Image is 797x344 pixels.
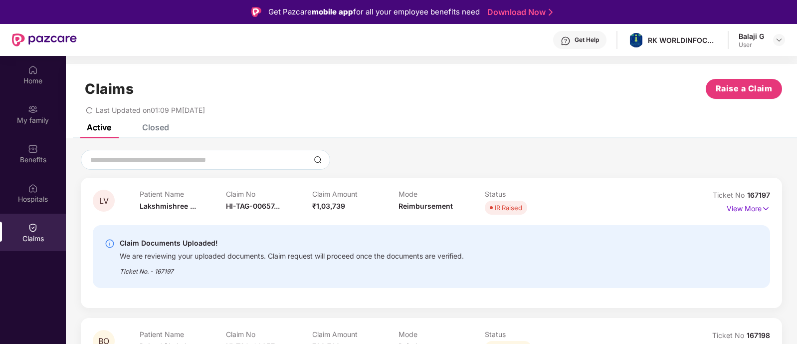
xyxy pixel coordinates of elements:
span: 167198 [747,331,770,340]
span: Last Updated on 01:09 PM[DATE] [96,106,205,114]
span: 167197 [747,191,770,199]
img: svg+xml;base64,PHN2ZyBpZD0iQ2xhaW0iIHhtbG5zPSJodHRwOi8vd3d3LnczLm9yZy8yMDAwL3N2ZyIgd2lkdGg9IjIwIi... [28,223,38,233]
div: Closed [142,122,169,132]
img: Stroke [549,7,553,17]
img: svg+xml;base64,PHN2ZyBpZD0iSGVscC0zMngzMiIgeG1sbnM9Imh0dHA6Ly93d3cudzMub3JnLzIwMDAvc3ZnIiB3aWR0aD... [561,36,571,46]
div: Claim Documents Uploaded! [120,237,464,249]
span: Lakshmishree ... [140,202,196,210]
img: svg+xml;base64,PHN2ZyBpZD0iSW5mby0yMHgyMCIgeG1sbnM9Imh0dHA6Ly93d3cudzMub3JnLzIwMDAvc3ZnIiB3aWR0aD... [105,239,115,249]
img: svg+xml;base64,PHN2ZyBpZD0iQmVuZWZpdHMiIHhtbG5zPSJodHRwOi8vd3d3LnczLm9yZy8yMDAwL3N2ZyIgd2lkdGg9Ij... [28,144,38,154]
p: Mode [398,190,485,198]
div: RK WORLDINFOCOM PRIVATE LIMITED [648,35,718,45]
div: Active [87,122,111,132]
img: whatsapp%20image%202024-01-05%20at%2011.24.52%20am.jpeg [629,33,643,47]
strong: mobile app [312,7,353,16]
span: ₹1,03,739 [312,202,345,210]
span: Reimbursement [398,202,453,210]
img: svg+xml;base64,PHN2ZyBpZD0iSG9tZSIgeG1sbnM9Imh0dHA6Ly93d3cudzMub3JnLzIwMDAvc3ZnIiB3aWR0aD0iMjAiIG... [28,65,38,75]
img: svg+xml;base64,PHN2ZyB3aWR0aD0iMjAiIGhlaWdodD0iMjAiIHZpZXdCb3g9IjAgMCAyMCAyMCIgZmlsbD0ibm9uZSIgeG... [28,104,38,114]
button: Raise a Claim [706,79,782,99]
p: View More [727,201,770,214]
p: Patient Name [140,190,226,198]
span: HI-TAG-00657... [226,202,280,210]
span: Ticket No [713,191,747,199]
span: Ticket No [712,331,747,340]
img: svg+xml;base64,PHN2ZyB4bWxucz0iaHR0cDovL3d3dy53My5vcmcvMjAwMC9zdmciIHdpZHRoPSIxNyIgaGVpZ2h0PSIxNy... [762,203,770,214]
img: svg+xml;base64,PHN2ZyBpZD0iSG9zcGl0YWxzIiB4bWxucz0iaHR0cDovL3d3dy53My5vcmcvMjAwMC9zdmciIHdpZHRoPS... [28,183,38,193]
img: Logo [251,7,261,17]
p: Status [485,330,571,339]
div: IR Raised [495,203,522,213]
img: svg+xml;base64,PHN2ZyBpZD0iRHJvcGRvd24tMzJ4MzIiIHhtbG5zPSJodHRwOi8vd3d3LnczLm9yZy8yMDAwL3N2ZyIgd2... [775,36,783,44]
div: Balaji G [739,31,764,41]
div: We are reviewing your uploaded documents. Claim request will proceed once the documents are verif... [120,249,464,261]
p: Patient Name [140,330,226,339]
a: Download Now [487,7,550,17]
span: redo [86,106,93,114]
p: Status [485,190,571,198]
span: LV [99,197,109,205]
p: Claim No [226,190,312,198]
div: Get Help [575,36,599,44]
p: Claim Amount [312,330,398,339]
p: Claim Amount [312,190,398,198]
div: Ticket No. - 167197 [120,261,464,276]
img: svg+xml;base64,PHN2ZyBpZD0iU2VhcmNoLTMyeDMyIiB4bWxucz0iaHR0cDovL3d3dy53My5vcmcvMjAwMC9zdmciIHdpZH... [314,156,322,164]
p: Claim No [226,330,312,339]
div: Get Pazcare for all your employee benefits need [268,6,480,18]
img: New Pazcare Logo [12,33,77,46]
p: Mode [398,330,485,339]
h1: Claims [85,80,134,97]
span: Raise a Claim [716,82,773,95]
div: User [739,41,764,49]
